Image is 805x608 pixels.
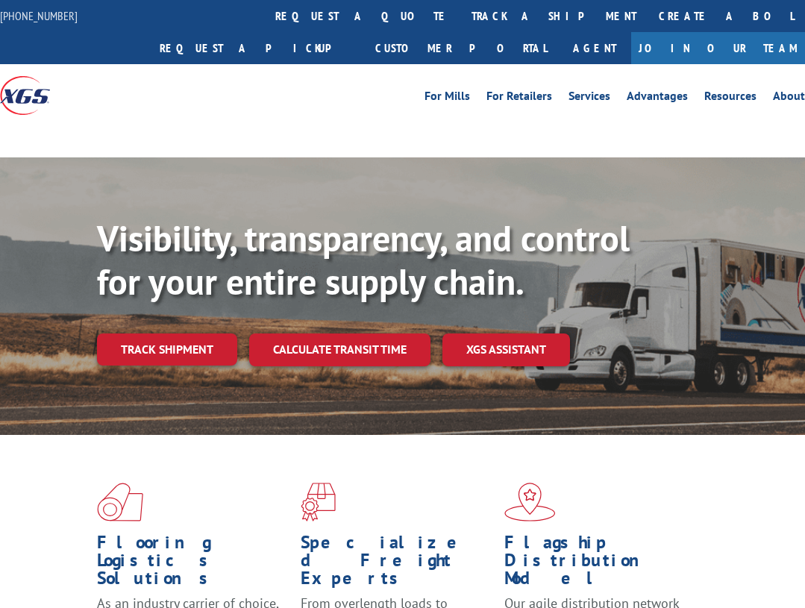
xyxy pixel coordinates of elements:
a: Request a pickup [148,32,364,64]
a: Join Our Team [631,32,805,64]
a: About [773,90,805,107]
a: Resources [704,90,757,107]
h1: Flooring Logistics Solutions [97,533,289,595]
a: Advantages [627,90,688,107]
img: xgs-icon-focused-on-flooring-red [301,483,336,521]
a: XGS ASSISTANT [442,333,570,366]
a: Customer Portal [364,32,558,64]
h1: Specialized Freight Experts [301,533,493,595]
a: Track shipment [97,333,237,365]
img: xgs-icon-flagship-distribution-model-red [504,483,556,521]
a: For Retailers [486,90,552,107]
a: For Mills [425,90,470,107]
b: Visibility, transparency, and control for your entire supply chain. [97,215,630,304]
h1: Flagship Distribution Model [504,533,697,595]
a: Services [568,90,610,107]
a: Calculate transit time [249,333,430,366]
img: xgs-icon-total-supply-chain-intelligence-red [97,483,143,521]
a: Agent [558,32,631,64]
